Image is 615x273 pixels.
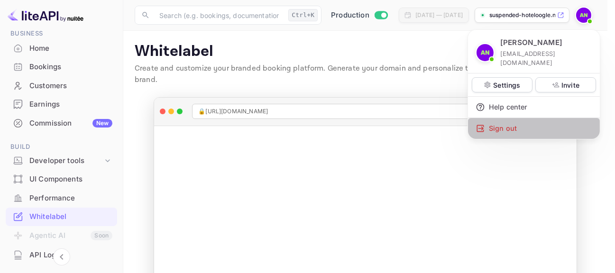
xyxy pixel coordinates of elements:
div: Sign out [468,118,600,139]
p: Invite [561,80,579,90]
img: Asaad Nofal [477,44,494,61]
p: Settings [493,80,520,90]
p: [EMAIL_ADDRESS][DOMAIN_NAME] [500,49,592,67]
p: [PERSON_NAME] [500,37,562,48]
div: Help center [468,97,600,118]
